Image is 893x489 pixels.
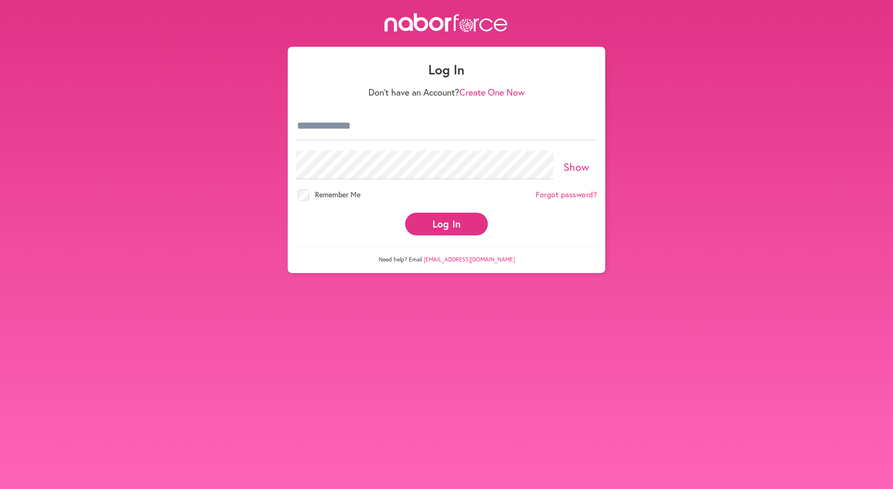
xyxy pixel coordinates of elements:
button: Log In [405,213,488,235]
p: Don't have an Account? [296,87,597,98]
a: Show [563,160,590,174]
h1: Log In [296,62,597,77]
a: Create One Now [459,86,525,98]
a: [EMAIL_ADDRESS][DOMAIN_NAME] [424,255,515,263]
span: Remember Me [315,189,361,199]
a: Forgot password? [536,190,597,199]
p: Need help? Email [296,247,597,263]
